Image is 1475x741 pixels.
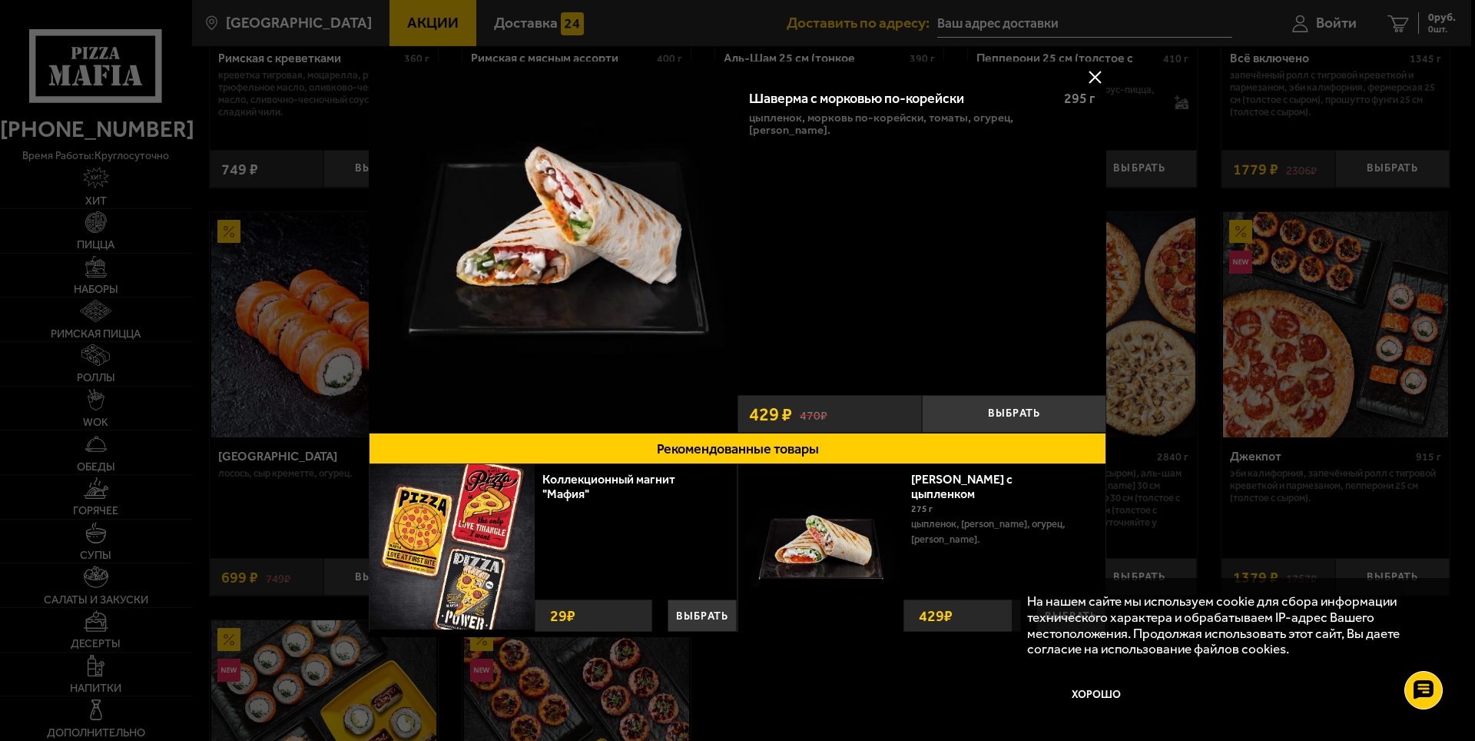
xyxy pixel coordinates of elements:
[546,600,579,631] strong: 29 ₽
[749,91,1051,108] div: Шаверма с морковью по-корейски
[1027,593,1430,657] p: На нашем сайте мы используем cookie для сбора информации технического характера и обрабатываем IP...
[369,61,737,433] a: Шаверма с морковью по-корейски
[668,600,737,632] button: Выбрать
[911,517,1094,547] p: цыпленок, [PERSON_NAME], огурец, [PERSON_NAME].
[749,111,1095,136] p: цыпленок, морковь по-корейски, томаты, огурец, [PERSON_NAME].
[911,503,933,514] span: 275 г
[542,472,675,501] a: Коллекционный магнит "Мафия"
[1027,672,1165,718] button: Хорошо
[800,406,827,422] s: 470 ₽
[1064,90,1095,107] span: 295 г
[369,433,1106,464] button: Рекомендованные товары
[922,395,1106,433] button: Выбрать
[369,61,737,430] img: Шаверма с морковью по-корейски
[911,472,1013,501] a: [PERSON_NAME] с цыпленком
[915,600,956,631] strong: 429 ₽
[749,405,792,424] span: 429 ₽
